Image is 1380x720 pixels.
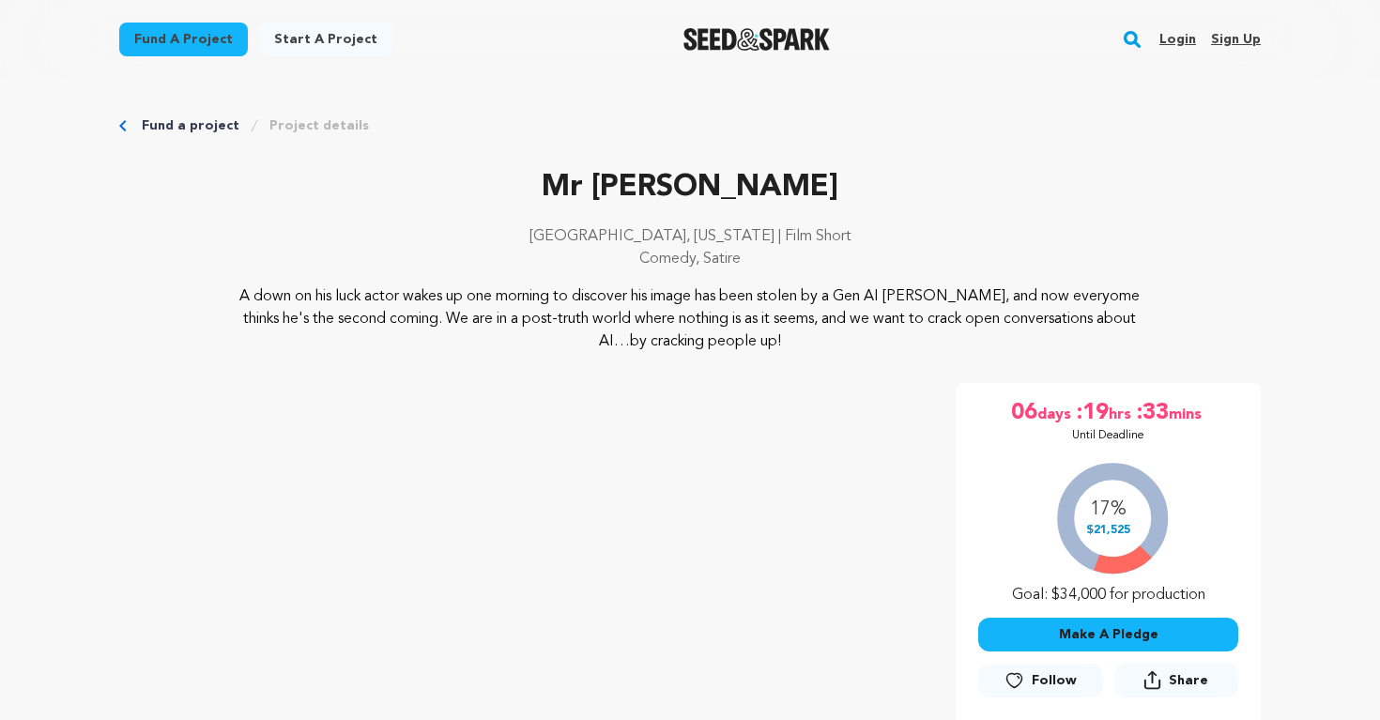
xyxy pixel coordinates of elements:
span: Follow [1032,671,1077,690]
p: Comedy, Satire [119,248,1261,270]
span: mins [1169,398,1205,428]
span: :19 [1075,398,1109,428]
p: A down on his luck actor wakes up one morning to discover his image has been stolen by a Gen AI [... [234,285,1147,353]
button: Make A Pledge [978,618,1238,651]
a: Follow [978,664,1102,697]
a: Seed&Spark Homepage [683,28,831,51]
span: days [1037,398,1075,428]
a: Fund a project [119,23,248,56]
a: Start a project [259,23,392,56]
a: Login [1159,24,1196,54]
span: Share [1114,663,1238,705]
div: Breadcrumb [119,116,1261,135]
p: Mr [PERSON_NAME] [119,165,1261,210]
span: hrs [1109,398,1135,428]
a: Sign up [1211,24,1261,54]
span: 06 [1011,398,1037,428]
span: :33 [1135,398,1169,428]
img: Seed&Spark Logo Dark Mode [683,28,831,51]
a: Fund a project [142,116,239,135]
button: Share [1114,663,1238,697]
span: Share [1169,671,1208,690]
p: [GEOGRAPHIC_DATA], [US_STATE] | Film Short [119,225,1261,248]
p: Until Deadline [1072,428,1144,443]
a: Project details [269,116,369,135]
